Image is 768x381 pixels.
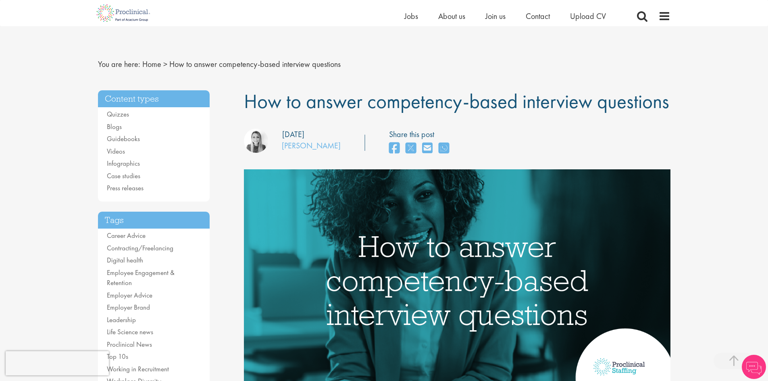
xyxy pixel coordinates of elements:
[98,212,210,229] h3: Tags
[389,140,400,157] a: share on facebook
[282,140,341,151] a: [PERSON_NAME]
[107,364,169,373] a: Working in Recruitment
[107,231,146,240] a: Career Advice
[107,340,152,349] a: Proclinical News
[107,244,173,252] a: Contracting/Freelancing
[107,159,140,168] a: Infographics
[107,122,122,131] a: Blogs
[438,11,465,21] a: About us
[282,129,304,140] div: [DATE]
[142,59,161,69] a: breadcrumb link
[6,351,109,375] iframe: reCAPTCHA
[244,88,669,114] span: How to answer competency-based interview questions
[404,11,418,21] a: Jobs
[485,11,506,21] a: Join us
[107,327,153,336] a: Life Science news
[107,268,175,287] a: Employee Engagement & Retention
[169,59,341,69] span: How to answer competency-based interview questions
[422,140,433,157] a: share on email
[389,129,453,140] label: Share this post
[107,183,144,192] a: Press releases
[107,110,129,119] a: Quizzes
[98,90,210,108] h3: Content types
[107,134,140,143] a: Guidebooks
[244,129,268,153] img: Hannah Burke
[742,355,766,379] img: Chatbot
[439,140,449,157] a: share on whats app
[107,315,136,324] a: Leadership
[107,147,125,156] a: Videos
[107,303,150,312] a: Employer Brand
[107,352,128,361] a: Top 10s
[98,59,140,69] span: You are here:
[163,59,167,69] span: >
[406,140,416,157] a: share on twitter
[570,11,606,21] a: Upload CV
[107,291,152,300] a: Employer Advice
[107,171,140,180] a: Case studies
[107,256,143,264] a: Digital health
[526,11,550,21] a: Contact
